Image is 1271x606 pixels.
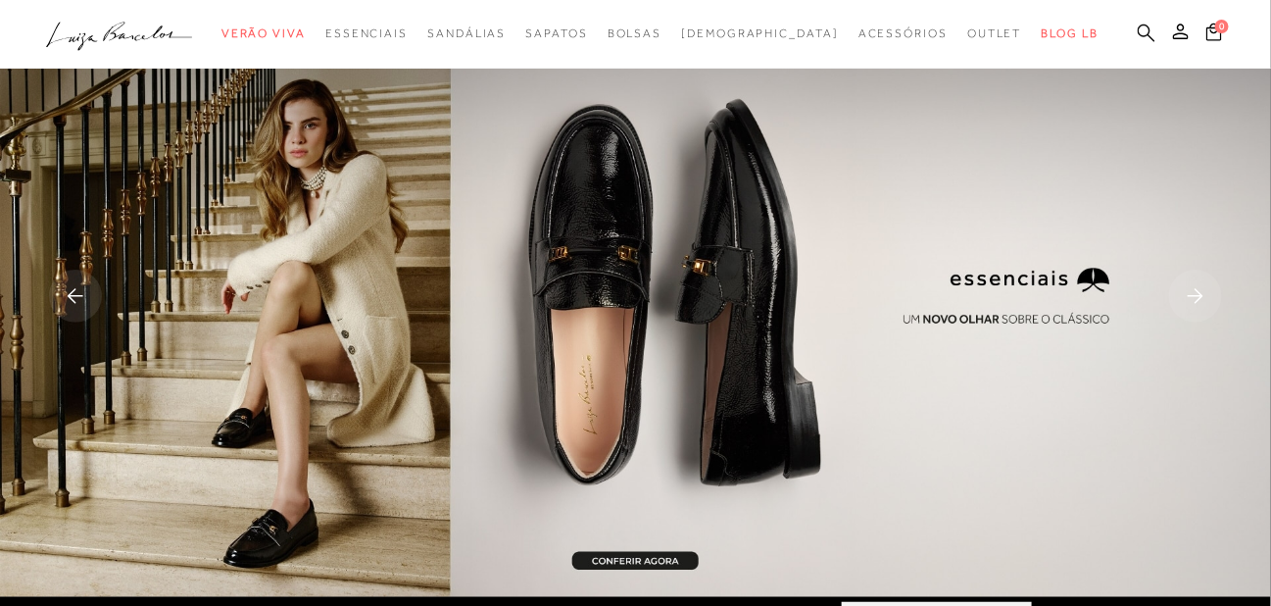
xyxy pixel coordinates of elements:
span: [DEMOGRAPHIC_DATA] [681,26,839,40]
span: BLOG LB [1042,26,1099,40]
span: Verão Viva [221,26,306,40]
a: categoryNavScreenReaderText [221,16,306,52]
span: Sandálias [427,26,506,40]
a: BLOG LB [1042,16,1099,52]
a: categoryNavScreenReaderText [858,16,948,52]
span: Bolsas [608,26,662,40]
span: Sapatos [525,26,587,40]
span: 0 [1215,20,1229,33]
span: Acessórios [858,26,948,40]
a: noSubCategoriesText [681,16,839,52]
span: Essenciais [325,26,408,40]
span: Outlet [967,26,1022,40]
button: 0 [1200,22,1228,48]
a: categoryNavScreenReaderText [525,16,587,52]
a: categoryNavScreenReaderText [967,16,1022,52]
a: categoryNavScreenReaderText [325,16,408,52]
a: categoryNavScreenReaderText [427,16,506,52]
a: categoryNavScreenReaderText [608,16,662,52]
